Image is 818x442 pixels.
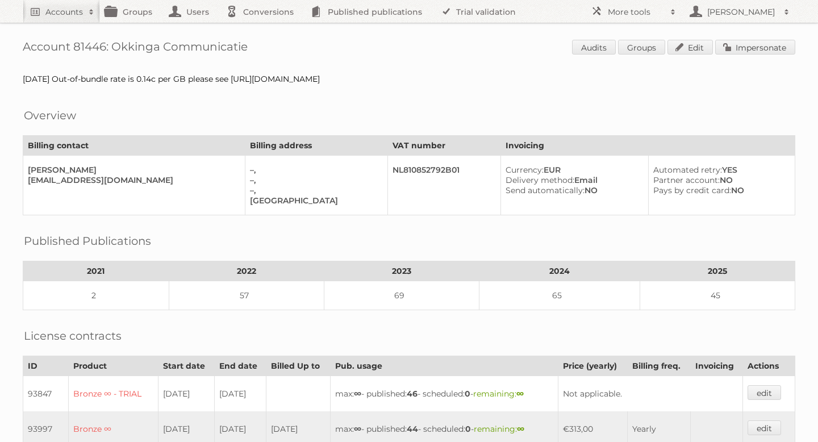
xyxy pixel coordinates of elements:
td: Bronze ∞ - TRIAL [68,376,158,412]
strong: 0 [465,389,470,399]
strong: ∞ [517,424,524,434]
div: NO [653,185,786,195]
span: Send automatically: [506,185,585,195]
span: remaining: [473,389,524,399]
th: End date [214,356,266,376]
th: 2024 [479,261,640,281]
td: Not applicable. [558,376,743,412]
th: 2023 [324,261,479,281]
td: 93847 [23,376,69,412]
div: NO [506,185,639,195]
h2: Overview [24,107,76,124]
strong: ∞ [354,389,361,399]
th: Actions [743,356,795,376]
th: Billing address [245,136,388,156]
td: max: - published: - scheduled: - [330,376,558,412]
h2: License contracts [24,327,122,344]
h2: [PERSON_NAME] [704,6,778,18]
td: [DATE] [214,376,266,412]
strong: ∞ [516,389,524,399]
td: 65 [479,281,640,310]
div: YES [653,165,786,175]
div: NO [653,175,786,185]
div: –, [250,175,378,185]
td: 2 [23,281,169,310]
span: Delivery method: [506,175,574,185]
td: [DATE] [158,376,214,412]
th: 2022 [169,261,324,281]
th: ID [23,356,69,376]
strong: 46 [407,389,418,399]
th: Billed Up to [266,356,330,376]
div: [GEOGRAPHIC_DATA] [250,195,378,206]
span: Pays by credit card: [653,185,731,195]
th: Pub. usage [330,356,558,376]
th: VAT number [387,136,500,156]
div: –, [250,185,378,195]
span: Partner account: [653,175,720,185]
td: 69 [324,281,479,310]
span: Currency: [506,165,544,175]
th: Billing freq. [627,356,690,376]
a: Impersonate [715,40,795,55]
strong: ∞ [354,424,361,434]
td: 57 [169,281,324,310]
th: Price (yearly) [558,356,627,376]
a: Audits [572,40,616,55]
th: Start date [158,356,214,376]
th: Invoicing [690,356,743,376]
a: Edit [667,40,713,55]
a: edit [748,420,781,435]
div: [DATE] Out-of-bundle rate is 0.14c per GB please see [URL][DOMAIN_NAME] [23,74,795,84]
div: –, [250,165,378,175]
h1: Account 81446: Okkinga Communicatie [23,40,795,57]
span: Automated retry: [653,165,722,175]
h2: Published Publications [24,232,151,249]
strong: 0 [465,424,471,434]
a: Groups [618,40,665,55]
th: 2021 [23,261,169,281]
th: 2025 [640,261,795,281]
th: Invoicing [501,136,795,156]
div: [PERSON_NAME] [28,165,236,175]
div: EUR [506,165,639,175]
th: Product [68,356,158,376]
th: Billing contact [23,136,245,156]
a: edit [748,385,781,400]
strong: 44 [407,424,418,434]
div: [EMAIL_ADDRESS][DOMAIN_NAME] [28,175,236,185]
div: Email [506,175,639,185]
span: remaining: [474,424,524,434]
td: 45 [640,281,795,310]
h2: Accounts [45,6,83,18]
h2: More tools [608,6,665,18]
td: NL810852792B01 [387,156,500,215]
